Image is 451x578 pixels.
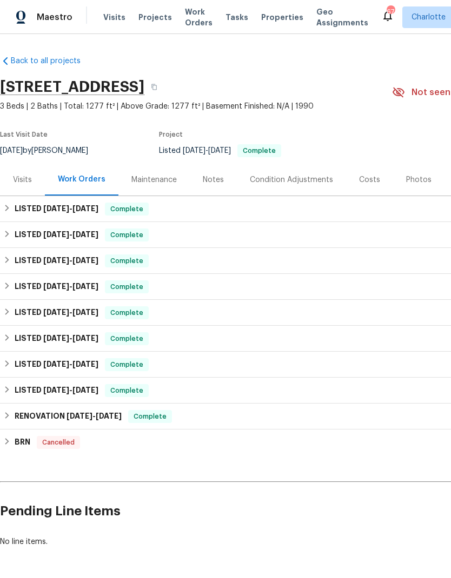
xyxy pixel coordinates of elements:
span: [DATE] [72,205,98,212]
h6: LISTED [15,332,98,345]
h6: LISTED [15,358,98,371]
h6: BRN [15,436,30,449]
h6: LISTED [15,254,98,267]
span: Cancelled [38,437,79,448]
span: - [43,283,98,290]
span: - [43,386,98,394]
span: Complete [106,281,148,292]
span: [DATE] [72,308,98,316]
span: Complete [106,204,148,214]
span: Project [159,131,183,138]
div: Photos [406,174,432,185]
span: Complete [106,230,148,240]
span: Complete [238,147,280,154]
span: Complete [106,333,148,344]
span: - [43,231,98,238]
span: [DATE] [43,257,69,264]
span: Tasks [225,14,248,21]
span: [DATE] [72,231,98,238]
span: [DATE] [72,360,98,368]
div: Maintenance [131,174,177,185]
span: [DATE] [43,308,69,316]
div: Condition Adjustments [250,174,333,185]
span: [DATE] [183,147,205,154]
span: Listed [159,147,281,154]
span: [DATE] [67,412,92,420]
span: Charlotte [412,12,446,23]
span: [DATE] [43,283,69,290]
span: [DATE] [43,231,69,238]
span: - [43,360,98,368]
h6: LISTED [15,203,98,216]
span: Complete [106,359,148,370]
span: [DATE] [96,412,122,420]
span: Maestro [37,12,72,23]
div: Costs [359,174,380,185]
span: - [183,147,231,154]
span: Projects [138,12,172,23]
span: - [43,205,98,212]
span: [DATE] [72,257,98,264]
span: Complete [106,256,148,266]
span: [DATE] [208,147,231,154]
span: - [43,308,98,316]
h6: RENOVATION [15,410,122,423]
div: Work Orders [58,174,105,185]
span: [DATE] [43,360,69,368]
span: Complete [129,411,171,422]
span: Complete [106,385,148,396]
div: Notes [203,174,224,185]
span: Work Orders [185,6,213,28]
h6: LISTED [15,306,98,319]
span: Properties [261,12,303,23]
span: - [43,257,98,264]
span: Visits [103,12,125,23]
span: Complete [106,307,148,318]
button: Copy Address [144,77,164,97]
span: [DATE] [43,386,69,394]
div: 67 [387,6,394,17]
span: - [43,334,98,342]
span: Geo Assignments [316,6,368,28]
span: [DATE] [72,334,98,342]
h6: LISTED [15,228,98,241]
h6: LISTED [15,280,98,293]
div: Visits [13,174,32,185]
span: - [67,412,122,420]
span: [DATE] [43,334,69,342]
h6: LISTED [15,384,98,397]
span: [DATE] [72,283,98,290]
span: [DATE] [72,386,98,394]
span: [DATE] [43,205,69,212]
